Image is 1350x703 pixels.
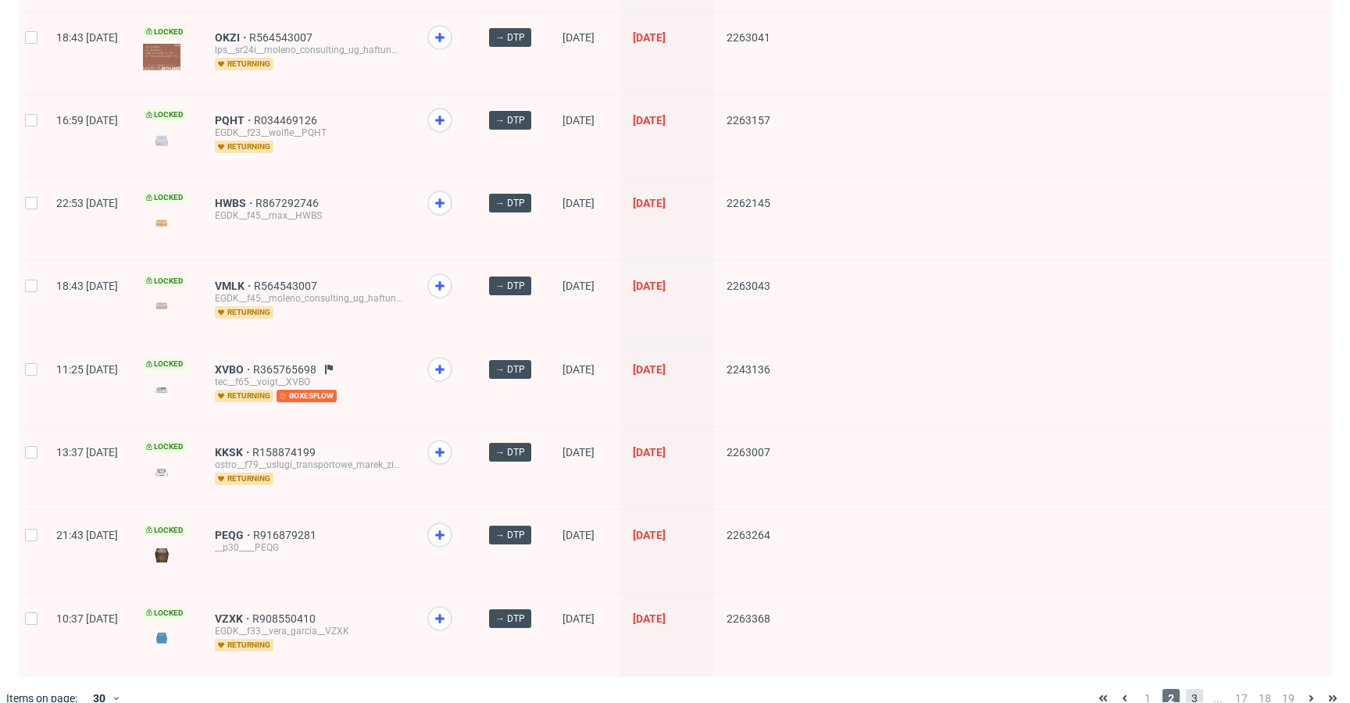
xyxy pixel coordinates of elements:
[56,31,118,44] span: 18:43 [DATE]
[56,197,118,209] span: 22:53 [DATE]
[252,446,319,459] a: R158874199
[562,114,595,127] span: [DATE]
[495,196,525,210] span: → DTP
[633,197,666,209] span: [DATE]
[495,279,525,293] span: → DTP
[143,295,180,316] img: version_two_editor_design.png
[143,191,187,204] span: Locked
[215,625,402,637] div: EGDK__f33__vera_garcia__VZXK
[215,390,273,402] span: returning
[143,212,180,234] img: version_two_editor_design.png
[56,446,118,459] span: 13:37 [DATE]
[253,529,320,541] a: R916879281
[143,524,187,537] span: Locked
[143,627,180,648] img: version_two_editor_design
[252,612,319,625] a: R908550410
[495,362,525,376] span: → DTP
[215,459,402,471] div: ostro__f79__uslugi_transportowe_marek_zinek__KKSK
[215,31,249,44] a: OKZI
[633,280,666,292] span: [DATE]
[215,376,402,388] div: tec__f65__voigt__XVBO
[254,280,320,292] a: R564543007
[56,529,118,541] span: 21:43 [DATE]
[215,541,402,554] div: __p30____PEQG
[495,113,525,127] span: → DTP
[727,31,770,44] span: 2263041
[562,363,595,376] span: [DATE]
[249,31,316,44] span: R564543007
[215,127,402,139] div: EGDK__f23__wolfle__PQHT
[562,197,595,209] span: [DATE]
[215,209,402,222] div: EGDK__f45__max__HWBS
[56,612,118,625] span: 10:37 [DATE]
[255,197,322,209] a: R867292746
[215,612,252,625] a: VZXK
[215,58,273,70] span: returning
[215,363,253,376] a: XVBO
[495,445,525,459] span: → DTP
[562,612,595,625] span: [DATE]
[215,292,402,305] div: EGDK__f45__moleno_consulting_ug_haftungsbeschrankt__VMLK
[143,379,180,400] img: version_two_editor_design.png
[56,363,118,376] span: 11:25 [DATE]
[633,363,666,376] span: [DATE]
[215,473,273,485] span: returning
[562,446,595,459] span: [DATE]
[727,197,770,209] span: 2262145
[215,529,253,541] a: PEQG
[215,44,402,56] div: lps__sr24i__moleno_consulting_ug_haftungsbeschrankt__OKZI
[56,280,118,292] span: 18:43 [DATE]
[143,462,180,483] img: version_two_editor_design
[495,30,525,45] span: → DTP
[727,446,770,459] span: 2263007
[495,528,525,542] span: → DTP
[215,197,255,209] a: HWBS
[143,441,187,453] span: Locked
[727,363,770,376] span: 2243136
[633,612,666,625] span: [DATE]
[143,358,187,370] span: Locked
[727,280,770,292] span: 2263043
[143,26,187,38] span: Locked
[143,544,180,566] img: version_two_editor_design
[215,306,273,319] span: returning
[254,114,320,127] a: R034469126
[633,446,666,459] span: [DATE]
[215,114,254,127] a: PQHT
[562,31,595,44] span: [DATE]
[727,612,770,625] span: 2263368
[215,280,254,292] a: VMLK
[562,280,595,292] span: [DATE]
[143,130,180,151] img: version_two_editor_design
[143,109,187,121] span: Locked
[633,529,666,541] span: [DATE]
[727,529,770,541] span: 2263264
[277,390,337,402] span: boxesflow
[215,446,252,459] a: KKSK
[253,363,320,376] a: R365765698
[562,529,595,541] span: [DATE]
[727,114,770,127] span: 2263157
[56,114,118,127] span: 16:59 [DATE]
[215,141,273,153] span: returning
[215,639,273,651] span: returning
[633,114,666,127] span: [DATE]
[143,275,187,287] span: Locked
[495,612,525,626] span: → DTP
[143,44,180,70] img: version_two_editor_design.png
